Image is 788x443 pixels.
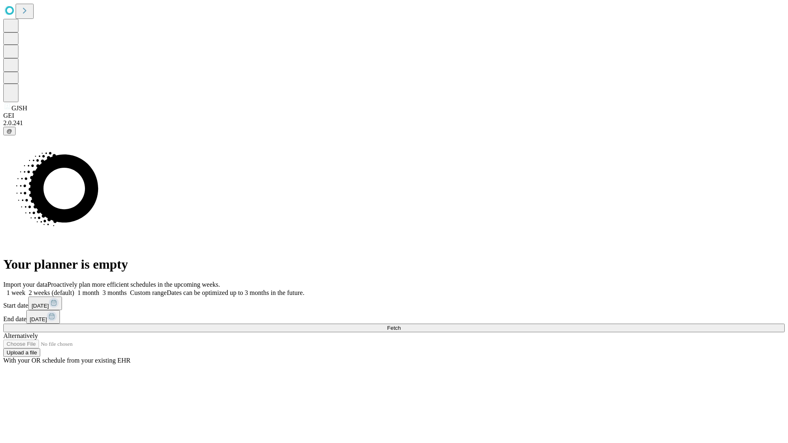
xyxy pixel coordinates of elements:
span: Dates can be optimized up to 3 months in the future. [167,289,304,296]
span: Alternatively [3,332,38,339]
span: Custom range [130,289,167,296]
div: Start date [3,297,785,310]
span: 2 weeks (default) [29,289,74,296]
span: [DATE] [30,316,47,322]
button: @ [3,127,16,135]
h1: Your planner is empty [3,257,785,272]
span: Proactively plan more efficient schedules in the upcoming weeks. [48,281,220,288]
span: [DATE] [32,303,49,309]
button: Fetch [3,324,785,332]
button: Upload a file [3,348,40,357]
span: 1 month [78,289,99,296]
span: 1 week [7,289,25,296]
span: @ [7,128,12,134]
span: Fetch [387,325,401,331]
button: [DATE] [26,310,60,324]
span: With your OR schedule from your existing EHR [3,357,131,364]
span: Import your data [3,281,48,288]
button: [DATE] [28,297,62,310]
div: End date [3,310,785,324]
span: 3 months [103,289,127,296]
div: GEI [3,112,785,119]
div: 2.0.241 [3,119,785,127]
span: GJSH [11,105,27,112]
